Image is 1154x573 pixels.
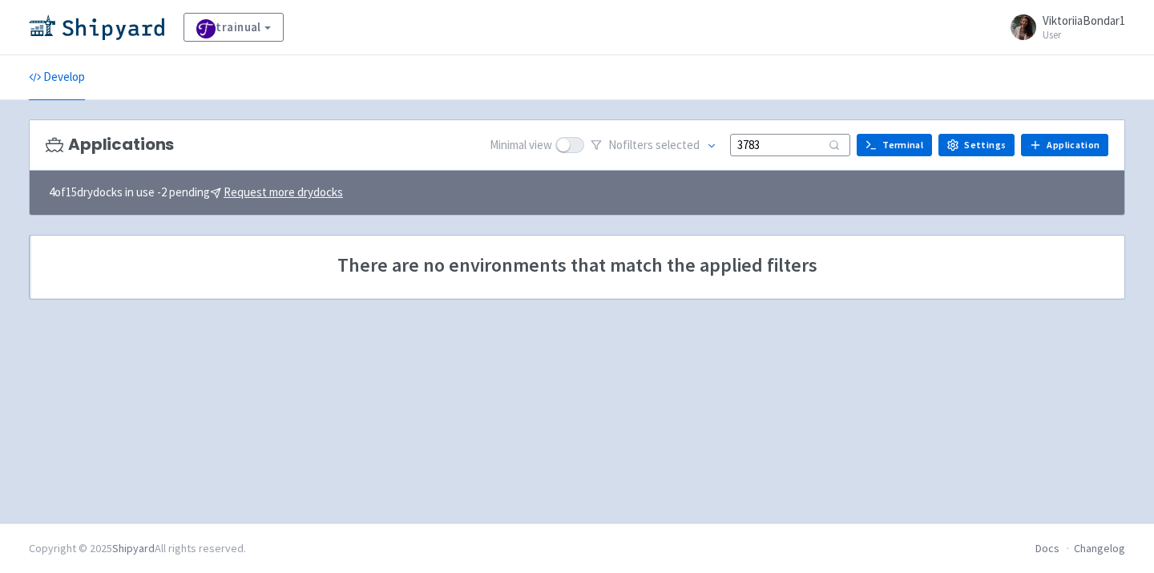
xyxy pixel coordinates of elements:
small: User [1043,30,1125,40]
div: Copyright © 2025 All rights reserved. [29,540,246,557]
img: Shipyard logo [29,14,164,40]
span: Minimal view [490,136,552,155]
a: Changelog [1074,541,1125,555]
h3: Applications [46,135,174,154]
a: Docs [1035,541,1059,555]
a: trainual [184,13,284,42]
a: Develop [29,55,85,100]
span: ViktoriiaBondar1 [1043,13,1125,28]
a: Application [1021,134,1108,156]
a: Terminal [857,134,932,156]
span: There are no environments that match the applied filters [49,255,1105,276]
span: 4 of 15 drydocks in use - 2 pending [49,184,343,202]
u: Request more drydocks [224,184,343,200]
input: Search... [730,134,850,155]
a: Settings [938,134,1015,156]
span: selected [656,137,700,152]
a: ViktoriiaBondar1 User [1001,14,1125,40]
a: Shipyard [112,541,155,555]
span: No filter s [608,136,700,155]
